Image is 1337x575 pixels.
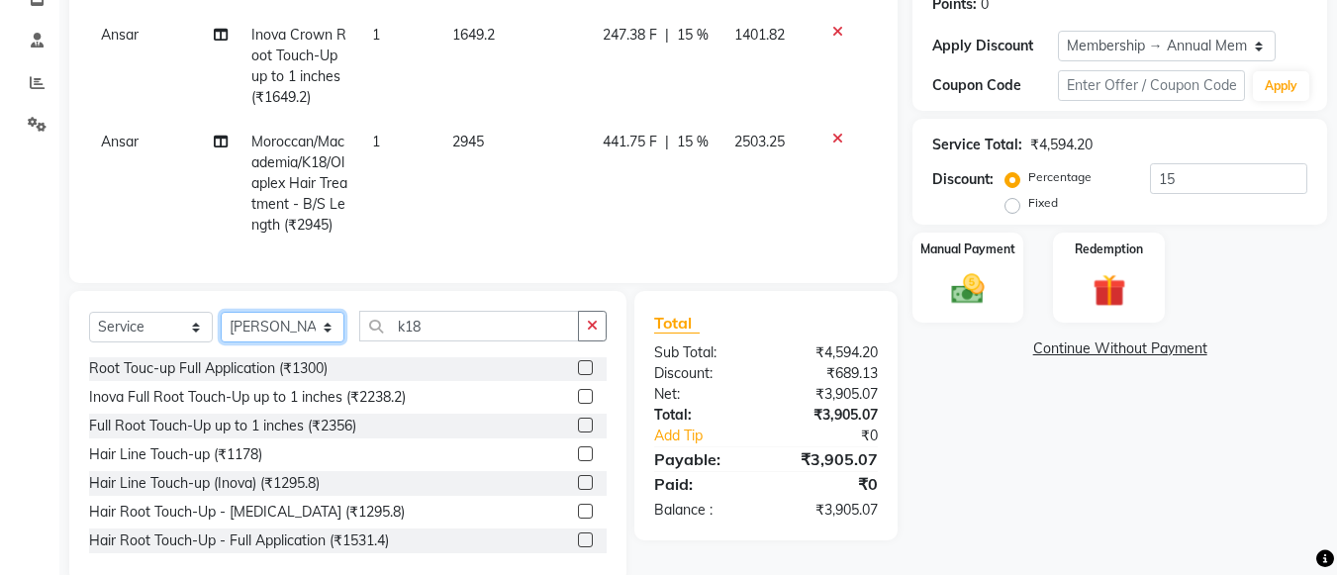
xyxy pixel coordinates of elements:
div: ₹3,905.07 [766,447,893,471]
div: Inova Full Root Touch-Up up to 1 inches (₹2238.2) [89,387,406,408]
span: | [665,25,669,46]
span: 1649.2 [452,26,495,44]
div: ₹3,905.07 [766,384,893,405]
img: _cash.svg [941,270,995,308]
label: Manual Payment [920,240,1015,258]
div: Balance : [639,500,766,521]
label: Percentage [1028,168,1092,186]
span: 441.75 F [603,132,657,152]
input: Enter Offer / Coupon Code [1058,70,1245,101]
button: Apply [1253,71,1309,101]
div: Sub Total: [639,342,766,363]
label: Fixed [1028,194,1058,212]
input: Search or Scan [359,311,579,341]
span: Moroccan/Macademia/K18/Olaplex Hair Treatment - B/S Length (₹2945) [251,133,347,234]
div: Hair Line Touch-up (Inova) (₹1295.8) [89,473,320,494]
span: Inova Crown Root Touch-Up up to 1 inches (₹1649.2) [251,26,346,106]
span: Ansar [101,26,139,44]
span: 1401.82 [734,26,785,44]
div: ₹3,905.07 [766,405,893,426]
div: Hair Root Touch-Up - Full Application (₹1531.4) [89,530,389,551]
span: Ansar [101,133,139,150]
span: | [665,132,669,152]
div: ₹689.13 [766,363,893,384]
div: Total: [639,405,766,426]
div: Hair Line Touch-up (₹1178) [89,444,262,465]
div: Payable: [639,447,766,471]
div: Discount: [932,169,994,190]
span: 15 % [677,25,709,46]
div: Net: [639,384,766,405]
div: Coupon Code [932,75,1057,96]
span: Total [654,313,700,334]
label: Redemption [1075,240,1143,258]
div: ₹4,594.20 [766,342,893,363]
div: Paid: [639,472,766,496]
span: 247.38 F [603,25,657,46]
div: Full Root Touch-Up up to 1 inches (₹2356) [89,416,356,436]
span: 2945 [452,133,484,150]
span: 1 [372,26,380,44]
span: 2503.25 [734,133,785,150]
a: Continue Without Payment [916,338,1323,359]
div: Hair Root Touch-Up - [MEDICAL_DATA] (₹1295.8) [89,502,405,523]
span: 1 [372,133,380,150]
img: _gift.svg [1083,270,1136,311]
div: Discount: [639,363,766,384]
div: ₹0 [788,426,894,446]
div: Root Touc-up Full Application (₹1300) [89,358,328,379]
div: ₹0 [766,472,893,496]
a: Add Tip [639,426,787,446]
div: ₹3,905.07 [766,500,893,521]
div: Apply Discount [932,36,1057,56]
span: 15 % [677,132,709,152]
div: ₹4,594.20 [1030,135,1093,155]
div: Service Total: [932,135,1022,155]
